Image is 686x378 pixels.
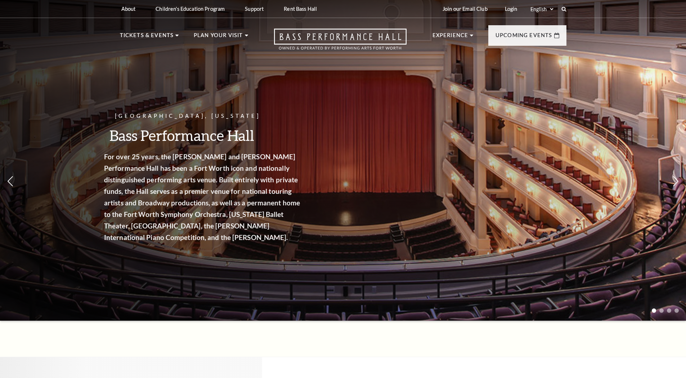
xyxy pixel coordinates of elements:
p: Support [245,6,264,12]
p: Upcoming Events [496,31,552,44]
p: Tickets & Events [120,31,174,44]
p: Experience [432,31,468,44]
select: Select: [529,6,555,13]
p: About [121,6,136,12]
p: [GEOGRAPHIC_DATA], [US_STATE] [117,112,315,121]
h3: Bass Performance Hall [117,126,315,144]
p: Rent Bass Hall [284,6,317,12]
p: Children's Education Program [156,6,225,12]
strong: For over 25 years, the [PERSON_NAME] and [PERSON_NAME] Performance Hall has been a Fort Worth ico... [117,152,313,241]
p: Plan Your Visit [194,31,243,44]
